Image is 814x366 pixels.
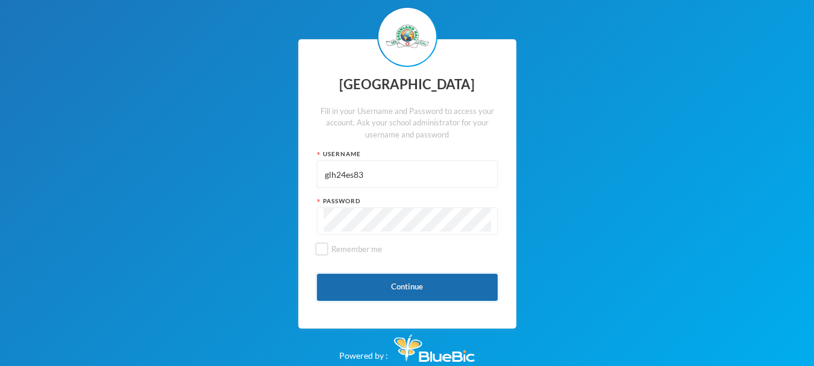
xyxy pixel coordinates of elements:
[317,150,498,159] div: Username
[317,197,498,206] div: Password
[394,335,475,362] img: Bluebic
[317,73,498,96] div: [GEOGRAPHIC_DATA]
[327,244,387,254] span: Remember me
[339,329,475,362] div: Powered by :
[317,106,498,141] div: Fill in your Username and Password to access your account. Ask your school administrator for your...
[317,274,498,301] button: Continue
